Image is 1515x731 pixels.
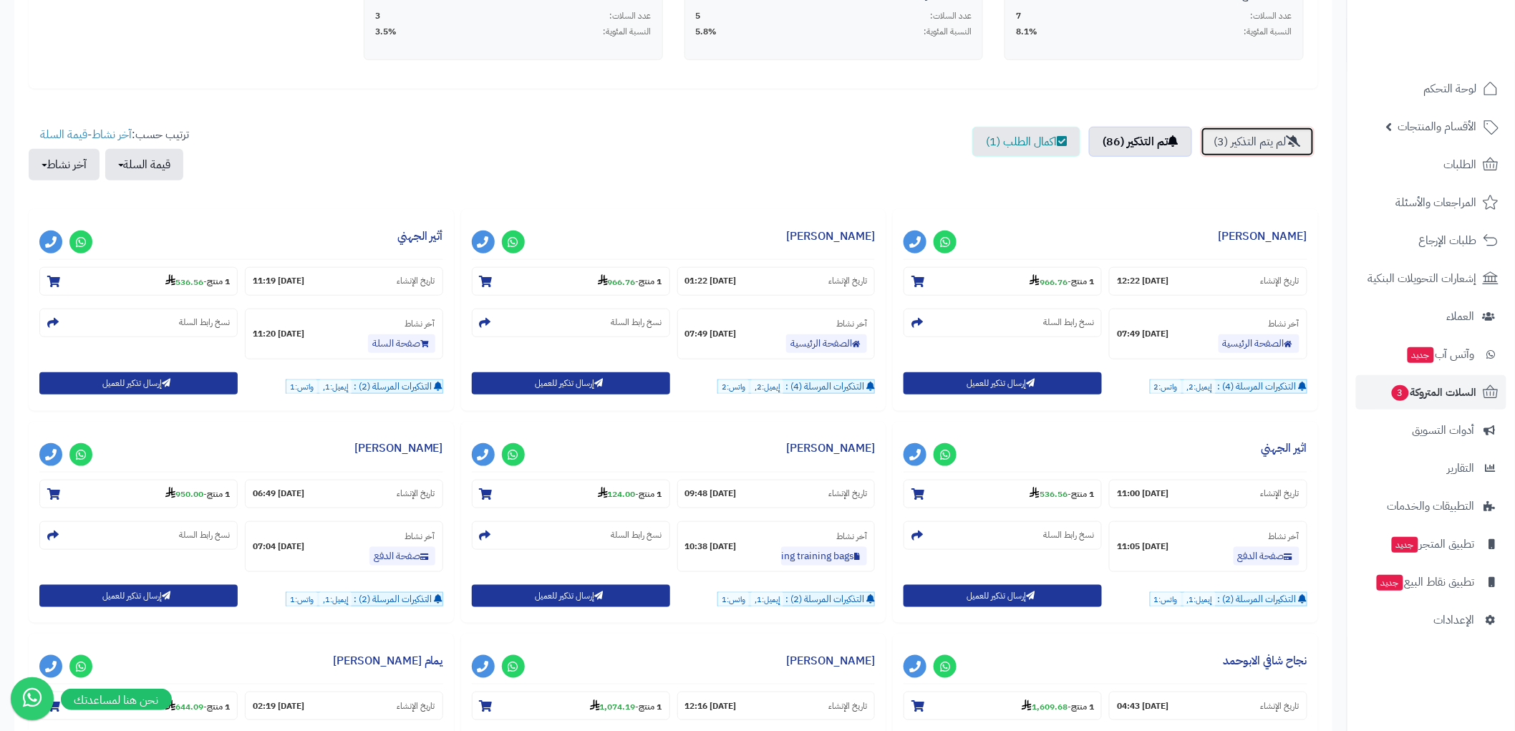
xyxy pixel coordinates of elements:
span: 5.8% [696,26,717,38]
small: - [165,487,230,501]
small: تاريخ الإنشاء [1261,700,1299,712]
span: التذكيرات المرسلة (2) : [785,592,864,606]
span: العملاء [1447,306,1475,326]
strong: [DATE] 09:48 [685,488,737,500]
section: 1 منتج-124.00 [472,480,670,508]
span: 3 [375,10,380,22]
span: النسبة المئوية: [1244,26,1292,38]
small: آخر نشاط [405,530,435,543]
span: لوحة التحكم [1424,79,1477,99]
span: التقارير [1448,458,1475,478]
strong: 966.76 [1030,276,1068,289]
section: نسخ رابط السلة [39,309,238,337]
span: إيميل:1, [751,592,783,607]
span: واتس:1 [286,379,317,394]
section: 1 منتج-966.76 [904,267,1102,296]
a: [PERSON_NAME] [786,440,875,457]
small: - [165,274,230,289]
a: صفحة الدفع [1234,547,1299,566]
section: نسخ رابط السلة [904,521,1102,550]
span: التطبيقات والخدمات [1388,496,1475,516]
strong: 1 منتج [639,276,662,289]
strong: 1 منتج [1071,488,1094,500]
strong: 966.76 [598,276,636,289]
a: يمام [PERSON_NAME] [333,652,443,669]
span: طلبات الإرجاع [1419,231,1477,251]
section: نسخ رابط السلة [39,521,238,550]
section: 1 منتج-1,609.68 [904,692,1102,720]
span: إشعارات التحويلات البنكية [1368,268,1477,289]
a: صفحة السلة [368,334,435,353]
section: 1 منتج-966.76 [472,267,670,296]
span: الأقسام والمنتجات [1398,117,1477,137]
button: إرسال تذكير للعميل [904,372,1102,394]
a: تطبيق نقاط البيعجديد [1356,565,1506,599]
strong: 536.56 [165,276,203,289]
strong: [DATE] 12:22 [1117,275,1168,287]
a: إشعارات التحويلات البنكية [1356,261,1506,296]
a: [PERSON_NAME] [354,440,443,457]
section: 1 منتج-1,074.19 [472,692,670,720]
small: - [1022,699,1094,714]
strong: [DATE] 10:38 [685,541,737,553]
span: النسبة المئوية: [924,26,972,38]
a: الصفحة الرئيسية [786,334,867,353]
small: تاريخ الإنشاء [828,275,867,287]
strong: 950.00 [165,488,203,500]
small: - [598,487,662,501]
span: عدد السلات: [1251,10,1292,22]
a: الإعدادات [1356,603,1506,637]
a: اثير الجهني [1262,440,1307,457]
a: صفحة الدفع [369,547,435,566]
span: التذكيرات المرسلة (4) : [1218,379,1297,393]
strong: 1 منتج [639,700,662,713]
span: تطبيق المتجر [1390,534,1475,554]
small: - [598,274,662,289]
small: نسخ رابط السلة [1043,529,1094,541]
span: واتس:1 [286,592,317,607]
span: جديد [1392,537,1418,553]
strong: 536.56 [1030,488,1068,500]
a: التقارير [1356,451,1506,485]
span: واتس:2 [718,379,749,394]
a: [PERSON_NAME] [786,652,875,669]
strong: [DATE] 11:05 [1117,541,1168,553]
small: آخر نشاط [405,317,435,330]
small: تاريخ الإنشاء [397,488,435,500]
small: آخر نشاط [836,530,867,543]
span: إيميل:2, [1184,379,1216,394]
a: training on building training bags [781,547,867,566]
small: آخر نشاط [1269,317,1299,330]
a: السلات المتروكة3 [1356,375,1506,410]
section: 1 منتج-950.00 [39,480,238,508]
span: التذكيرات المرسلة (4) : [785,379,864,393]
small: نسخ رابط السلة [179,529,230,541]
strong: 1,609.68 [1022,700,1068,713]
span: 3.5% [375,26,397,38]
strong: [DATE] 11:20 [253,328,304,340]
strong: [DATE] 11:00 [1117,488,1168,500]
a: أدوات التسويق [1356,413,1506,447]
small: آخر نشاط [1269,530,1299,543]
a: الطلبات [1356,147,1506,182]
span: جديد [1408,347,1434,363]
span: الطلبات [1444,155,1477,175]
strong: 1 منتج [639,488,662,500]
a: [PERSON_NAME] [786,228,875,245]
span: التذكيرات المرسلة (2) : [354,592,432,606]
a: قيمة السلة [40,126,87,143]
span: جديد [1377,575,1403,591]
strong: 1 منتج [207,700,230,713]
small: نسخ رابط السلة [179,316,230,329]
button: آخر نشاط [29,149,100,180]
span: 5 [696,10,701,22]
span: واتس:1 [1151,592,1181,607]
span: 8.1% [1016,26,1037,38]
section: 1 منتج-536.56 [904,480,1102,508]
span: السلات المتروكة [1390,382,1477,402]
small: - [165,699,230,714]
section: نسخ رابط السلة [472,309,670,337]
button: إرسال تذكير للعميل [472,585,670,607]
button: قيمة السلة [105,149,183,180]
a: تم التذكير (86) [1089,127,1192,157]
